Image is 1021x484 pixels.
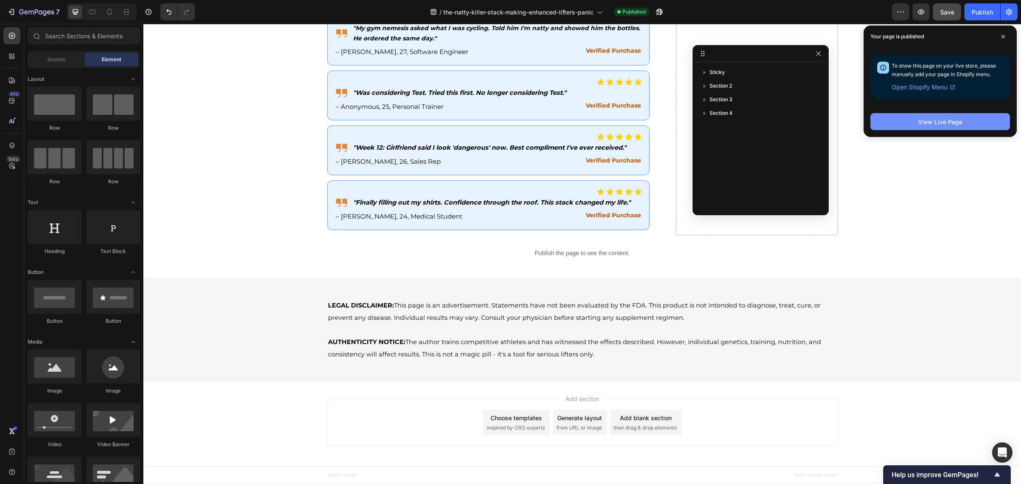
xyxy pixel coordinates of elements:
span: The author trains competitive athletes and has witnessed the effects described. However, individu... [185,314,678,334]
span: / [439,8,442,17]
i: "Finally filling out my shirts. Confidence through the roof. This stack changed my life." [210,175,487,182]
span: Text [28,199,38,206]
div: Row [86,178,140,185]
span: Open Shopify Menu [892,82,947,92]
p: 7 [56,7,60,17]
div: Add blank section [476,390,528,399]
span: Section 3 [710,95,733,104]
span: then drag & drop elements [470,400,533,408]
i: "Week 12: Girlfriend said I look 'dangerous' now. Best compliment I've ever received." [210,120,483,128]
div: Open Intercom Messenger [992,442,1012,463]
span: Layout [28,75,44,83]
div: Button [28,317,81,325]
span: inspired by CRO experts [343,400,402,408]
span: – [PERSON_NAME], 24, Medical Student [192,188,319,196]
span: Add section [419,370,459,379]
span: Element [102,56,121,63]
div: Image [86,387,140,395]
span: Section 4 [710,109,733,117]
span: Toggle open [126,265,140,279]
strong: AUTHENTICITY NOTICE: [185,314,262,322]
span: Toggle open [126,72,140,86]
span: To show this page on your live store, please manually add your page in Shopify menu. [892,63,996,77]
button: 7 [3,3,63,20]
div: View Live Page [918,117,962,126]
iframe: Design area [143,24,1021,484]
span: from URL or image [413,400,459,408]
p: Your page is published [870,32,924,41]
strong: LEGAL DISCLAIMER: [185,278,251,285]
div: Choose templates [347,390,399,399]
input: Search Sections & Elements [28,27,140,44]
div: Video Banner [86,441,140,448]
button: Show survey - Help us improve GemPages! [892,470,1002,480]
span: Published [622,8,646,16]
button: Save [933,3,961,20]
span: Media [28,338,43,346]
span: Toggle open [126,335,140,349]
span: – [PERSON_NAME], 26, Sales Rep [192,134,297,142]
i: "Was considering Test. Tried this first. No longer considering Test." [210,65,423,73]
button: View Live Page [870,113,1010,130]
div: Video [28,441,81,448]
div: Heading [28,248,81,255]
span: Button [28,268,43,276]
span: the-natty-killer-stack-making-enhanced-lifters-panic [443,8,593,17]
span: This page is an advertisement. Statements have not been evaluated by the FDA. This product is not... [185,278,677,298]
span: Sticky [710,68,725,77]
div: Row [86,124,140,132]
div: Row [28,178,81,185]
span: Toggle open [126,196,140,209]
div: Undo/Redo [160,3,195,20]
div: Publish [972,8,993,17]
div: Button [86,317,140,325]
div: Text Block [86,248,140,255]
span: Help us improve GemPages! [892,471,992,479]
div: Generate layout [414,390,459,399]
span: – [PERSON_NAME], 27, Software Engineer [192,24,325,32]
span: Section [47,56,66,63]
div: Beta [6,156,20,162]
div: Image [28,387,81,395]
div: Row [28,124,81,132]
span: Section 2 [710,82,732,90]
span: Save [940,9,954,16]
button: Publish [964,3,1000,20]
div: 450 [8,91,20,97]
span: – Anonymous, 25, Personal Trainer [192,79,300,87]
